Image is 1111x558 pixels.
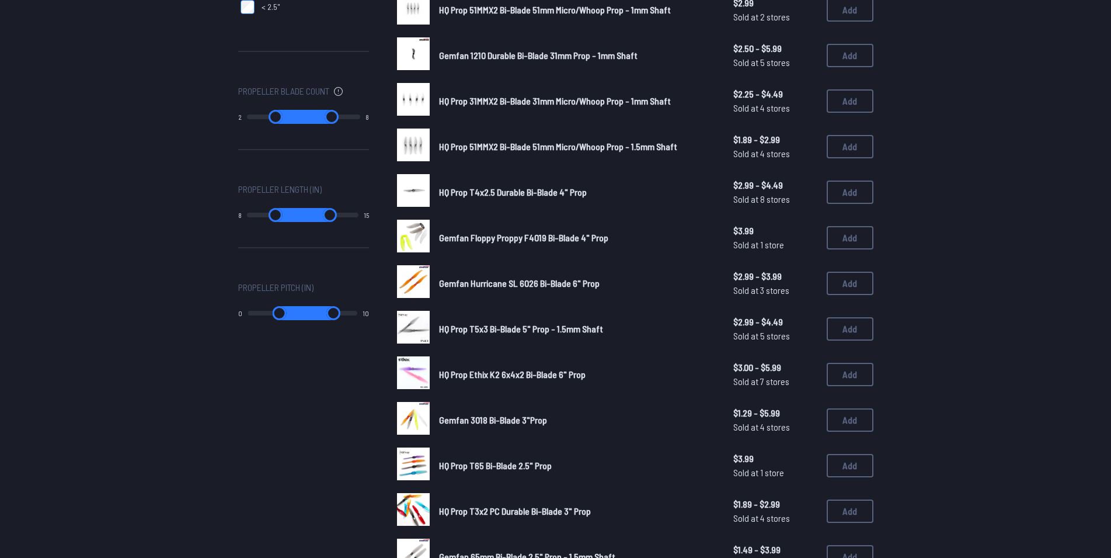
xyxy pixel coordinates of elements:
a: image [397,265,430,301]
a: Gemfan Hurricane SL 6026 Bi-Blade 6" Prop [439,276,715,290]
a: HQ Prop 51MMX2 Bi-Blade 51mm Micro/Whoop Prop - 1.5mm Shaft [439,140,715,154]
button: Add [827,363,873,386]
a: Gemfan Floppy Proppy F4019 Bi-Blade 4" Prop [439,231,715,245]
img: image [397,402,430,435]
span: $1.29 - $5.99 [733,406,817,420]
span: Sold at 4 stores [733,511,817,525]
output: 2 [238,112,242,122]
span: Propeller Pitch (in) [238,280,314,294]
span: $3.99 [733,224,817,238]
span: Gemfan 1210 Durable Bi-Blade 31mm Prop - 1mm Shaft [439,50,638,61]
span: Sold at 4 stores [733,420,817,434]
a: image [397,356,430,393]
span: HQ Prop T65 Bi-Blade 2.5" Prop [439,460,552,471]
button: Add [827,44,873,67]
span: HQ Prop T4x2.5 Durable Bi-Blade 4" Prop [439,186,587,197]
span: Gemfan Floppy Proppy F4019 Bi-Blade 4" Prop [439,232,608,243]
a: image [397,83,430,119]
span: Sold at 2 stores [733,10,817,24]
button: Add [827,500,873,523]
a: image [397,311,430,347]
span: HQ Prop T3x2 PC Durable Bi-Blade 3" Prop [439,505,591,517]
span: Sold at 3 stores [733,283,817,297]
span: $3.00 - $5.99 [733,361,817,375]
img: image [397,493,430,526]
button: Add [827,135,873,158]
button: Add [827,181,873,204]
a: HQ Prop T5x3 Bi-Blade 5" Prop - 1.5mm Shaft [439,322,715,336]
button: Add [827,454,873,477]
span: < 2.5" [262,1,280,13]
span: HQ Prop T5x3 Bi-Blade 5" Prop - 1.5mm Shaft [439,323,603,334]
a: image [397,448,430,484]
span: Sold at 1 store [733,238,817,252]
img: image [397,448,430,480]
a: image [397,220,430,256]
span: $1.49 - $3.99 [733,543,817,557]
button: Add [827,317,873,341]
a: image [397,402,430,438]
a: image [397,493,430,529]
a: image [397,129,430,165]
span: Sold at 1 store [733,466,817,480]
span: HQ Prop 51MMX2 Bi-Blade 51mm Micro/Whoop Prop - 1mm Shaft [439,4,671,15]
a: HQ Prop T4x2.5 Durable Bi-Blade 4" Prop [439,185,715,199]
span: $2.99 - $4.49 [733,178,817,192]
span: Gemfan Hurricane SL 6026 Bi-Blade 6" Prop [439,278,600,289]
output: 0 [238,309,242,318]
a: image [397,174,430,210]
a: HQ Prop Ethix K2 6x4x2 Bi-Blade 6" Prop [439,368,715,382]
span: Propeller Length (in) [238,182,322,196]
img: image [397,83,430,116]
a: HQ Prop T3x2 PC Durable Bi-Blade 3" Prop [439,504,715,518]
span: $2.25 - $4.49 [733,87,817,101]
img: image [397,129,430,161]
output: 8 [238,210,242,220]
span: HQ Prop 31MMX2 Bi-Blade 31mm Micro/Whoop Prop - 1mm Shaft [439,95,671,106]
span: Sold at 4 stores [733,147,817,161]
a: HQ Prop 31MMX2 Bi-Blade 31mm Micro/Whoop Prop - 1mm Shaft [439,94,715,108]
span: $2.50 - $5.99 [733,41,817,56]
img: image [397,265,430,298]
a: HQ Prop 51MMX2 Bi-Blade 51mm Micro/Whoop Prop - 1mm Shaft [439,3,715,17]
span: Sold at 4 stores [733,101,817,115]
a: Gemfan 1210 Durable Bi-Blade 31mm Prop - 1mm Shaft [439,48,715,63]
output: 10 [363,309,369,318]
span: Propeller Blade Count [238,84,329,98]
span: Sold at 5 stores [733,329,817,343]
a: HQ Prop T65 Bi-Blade 2.5" Prop [439,459,715,473]
span: $2.99 - $4.49 [733,315,817,329]
span: HQ Prop Ethix K2 6x4x2 Bi-Blade 6" Prop [439,369,586,380]
span: $3.99 [733,452,817,466]
span: Sold at 5 stores [733,56,817,70]
button: Add [827,408,873,432]
img: image [397,311,430,344]
img: image [397,174,430,207]
span: Sold at 8 stores [733,192,817,206]
span: HQ Prop 51MMX2 Bi-Blade 51mm Micro/Whoop Prop - 1.5mm Shaft [439,141,677,152]
output: 8 [365,112,369,122]
img: image [397,37,430,70]
button: Add [827,226,873,249]
button: Add [827,272,873,295]
span: Sold at 7 stores [733,375,817,389]
output: 15 [364,210,369,220]
span: $1.89 - $2.99 [733,497,817,511]
span: $1.89 - $2.99 [733,133,817,147]
img: image [397,220,430,252]
img: image [397,356,430,389]
button: Add [827,89,873,113]
span: $2.99 - $3.99 [733,269,817,283]
span: Gemfan 3018 Bi-Blade 3"Prop [439,414,547,425]
a: Gemfan 3018 Bi-Blade 3"Prop [439,413,715,427]
a: image [397,37,430,74]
